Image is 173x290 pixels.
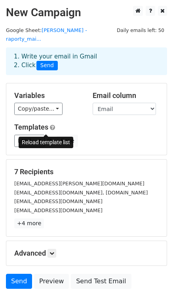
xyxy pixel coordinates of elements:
a: Send Test Email [71,274,131,289]
span: Send [36,61,58,70]
div: Reload template list [19,137,73,148]
a: [PERSON_NAME] - raporty_mai... [6,27,87,42]
div: Widżet czatu [133,252,173,290]
small: [EMAIL_ADDRESS][DOMAIN_NAME] [14,207,103,213]
small: [EMAIL_ADDRESS][DOMAIN_NAME], [DOMAIN_NAME][EMAIL_ADDRESS][DOMAIN_NAME] [14,190,148,205]
a: Send [6,274,32,289]
a: Load... [14,135,45,147]
h5: Email column [93,91,159,100]
a: +4 more [14,218,44,228]
a: Preview [34,274,69,289]
h5: Variables [14,91,81,100]
h5: 7 Recipients [14,168,159,176]
small: [EMAIL_ADDRESS][PERSON_NAME][DOMAIN_NAME] [14,181,144,186]
iframe: Chat Widget [133,252,173,290]
a: Daily emails left: 50 [114,27,167,33]
div: 1. Write your email in Gmail 2. Click [8,52,165,70]
span: Daily emails left: 50 [114,26,167,35]
h5: Advanced [14,249,159,258]
a: Copy/paste... [14,103,63,115]
a: Templates [14,123,48,131]
small: Google Sheet: [6,27,87,42]
h2: New Campaign [6,6,167,19]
